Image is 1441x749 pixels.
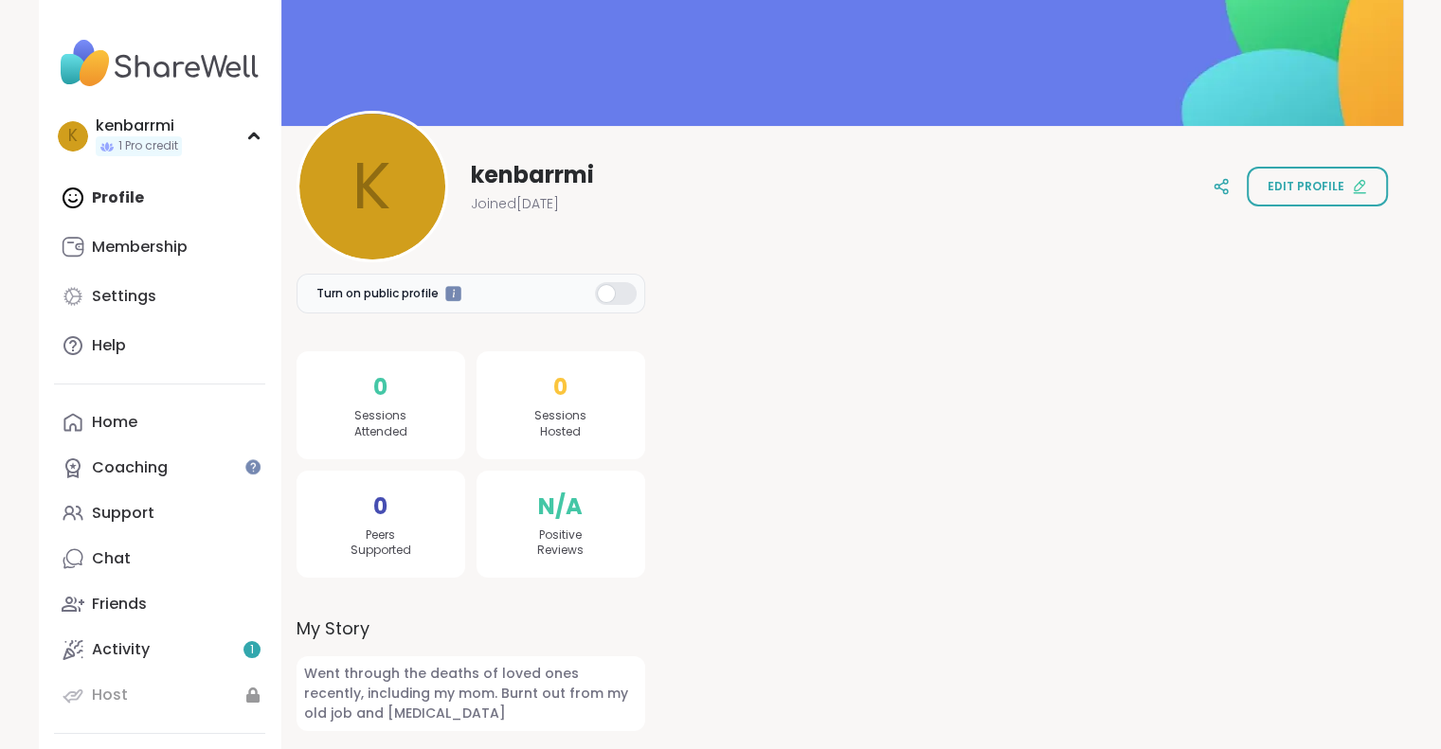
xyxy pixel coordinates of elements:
div: Help [92,335,126,356]
span: Sessions Attended [354,408,407,440]
iframe: Spotlight [445,286,461,302]
label: My Story [297,615,645,641]
a: Settings [54,274,265,319]
div: Membership [92,237,188,258]
div: kenbarrmi [96,116,182,136]
span: 1 Pro credit [118,138,178,154]
div: Coaching [92,457,168,478]
span: Positive Reviews [537,527,584,560]
div: Settings [92,286,156,307]
div: Chat [92,548,131,569]
span: 0 [373,490,387,524]
span: Turn on public profile [316,285,439,302]
a: Friends [54,581,265,627]
div: Home [92,412,137,433]
a: Home [54,400,265,445]
div: Host [92,685,128,705]
span: kenbarrmi [471,160,594,190]
a: Chat [54,536,265,581]
img: ShareWell Nav Logo [54,30,265,97]
span: Joined [DATE] [471,194,559,213]
span: Peers Supported [351,527,411,560]
span: N/A [538,490,583,524]
a: Activity1 [54,627,265,672]
button: Edit profile [1247,167,1388,206]
iframe: Spotlight [245,459,261,474]
a: Coaching [54,445,265,490]
a: Support [54,490,265,536]
span: Went through the deaths of loved ones recently, including my mom. Burnt out from my old job and [... [297,656,645,731]
div: Friends [92,594,147,615]
span: Sessions Hosted [534,408,586,440]
div: Support [92,503,154,524]
span: k [68,124,78,149]
span: 0 [373,370,387,404]
span: 1 [250,642,254,658]
div: Activity [92,639,150,660]
a: Membership [54,224,265,270]
span: 0 [553,370,567,404]
a: Host [54,672,265,718]
span: Edit profile [1268,178,1344,195]
a: Help [54,323,265,368]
